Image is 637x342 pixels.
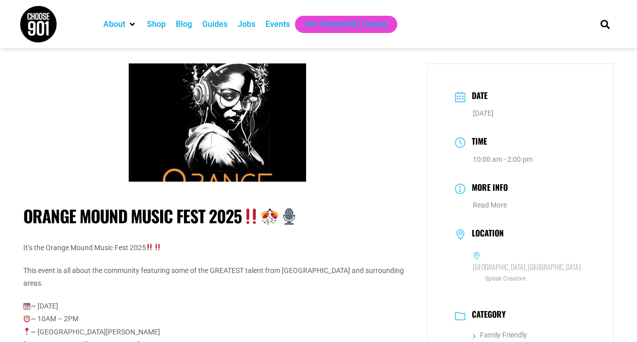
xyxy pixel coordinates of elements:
[23,264,412,290] p: This event is all about the community featuring some of the GREATEST talent from [GEOGRAPHIC_DATA...
[154,244,161,251] img: ‼️
[467,181,508,196] h3: More Info
[23,206,412,226] h1: Orange Mound Music Fest 2025
[473,262,581,271] h6: [GEOGRAPHIC_DATA], [GEOGRAPHIC_DATA]
[473,274,586,284] span: Speak Creative
[281,208,297,225] img: 🎙
[147,18,166,30] a: Shop
[202,18,228,30] a: Guides
[98,16,142,33] div: About
[473,331,527,339] a: Family Friendly
[467,89,488,104] h3: Date
[23,242,412,254] p: It’s the Orange Mound Music Fest 2025
[98,16,583,33] nav: Main nav
[238,18,255,30] a: Jobs
[473,155,533,163] abbr: 10:00 am - 2:00 pm
[23,315,30,322] img: ⏰
[596,16,613,32] div: Search
[305,18,387,30] a: Get Choose901 Emails
[261,208,278,225] img: 🎊
[473,201,507,209] a: Read More
[23,302,30,310] img: 📆
[266,18,290,30] a: Events
[176,18,192,30] a: Blog
[467,310,506,322] h3: Category
[23,328,30,335] img: 📍
[103,18,125,30] a: About
[467,228,504,241] h3: Location
[473,109,494,117] span: [DATE]
[146,244,153,251] img: ‼️
[243,208,259,225] img: ‼️
[467,135,487,150] h3: Time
